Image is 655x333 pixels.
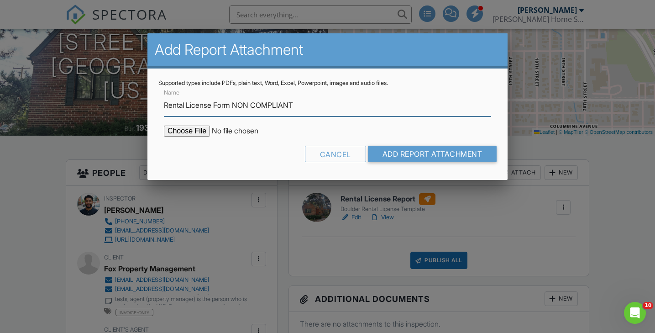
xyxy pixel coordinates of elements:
[368,146,497,162] input: Add Report Attachment
[624,302,646,324] iframe: Intercom live chat
[155,41,500,59] h2: Add Report Attachment
[305,146,366,162] div: Cancel
[164,89,179,97] label: Name
[158,79,497,87] div: Supported types include PDFs, plain text, Word, Excel, Powerpoint, images and audio files.
[643,302,653,309] span: 10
